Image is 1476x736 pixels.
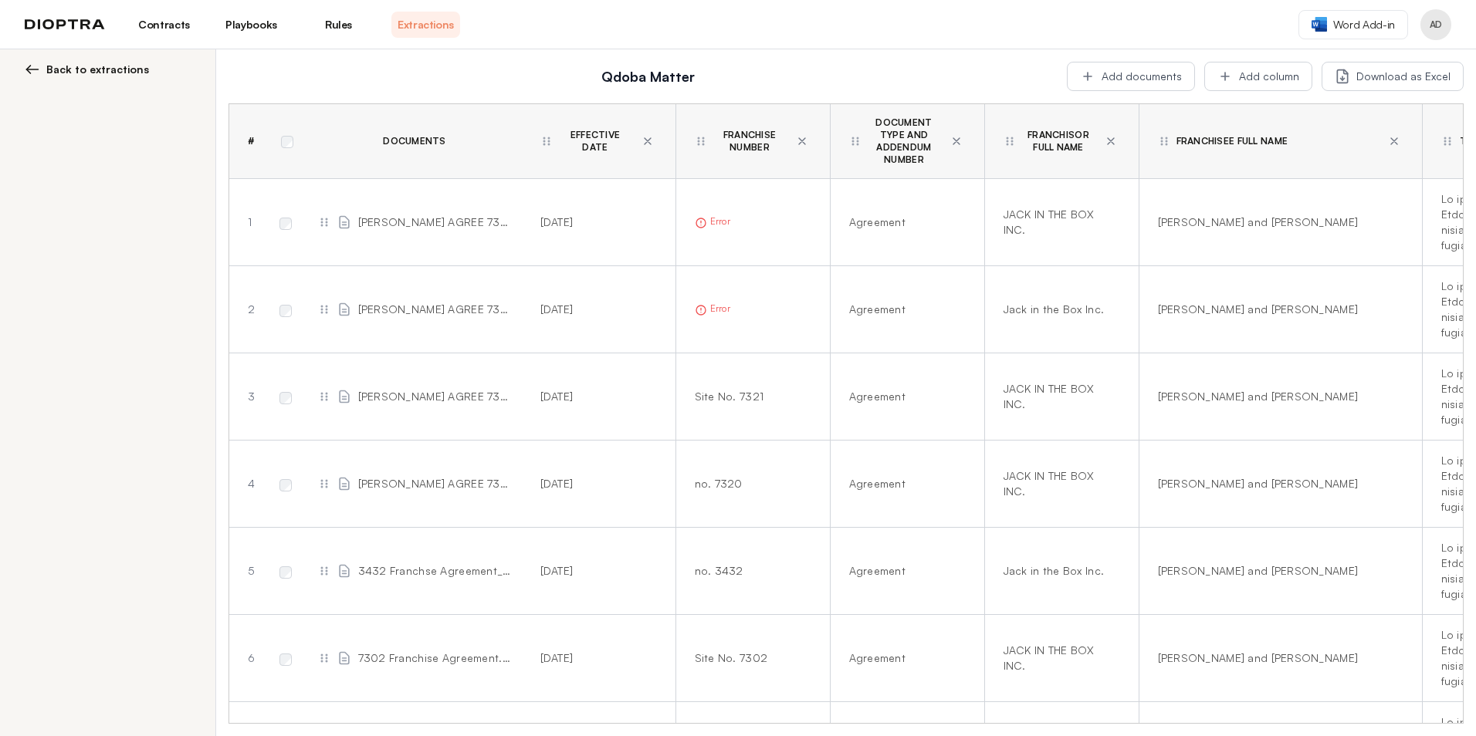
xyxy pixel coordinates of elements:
div: Jack in the Box Inc. [1004,563,1114,579]
span: [PERSON_NAME] AGREE 7320.pdf [358,214,512,230]
button: Delete column [947,132,966,150]
td: 4 [229,441,268,528]
div: [PERSON_NAME] and [PERSON_NAME] [1158,389,1397,404]
h2: Qdoba Matter [238,66,1058,87]
span: Effective Date [559,129,632,154]
td: 1 [229,179,268,266]
div: [PERSON_NAME] and [PERSON_NAME] [1158,563,1397,579]
div: [PERSON_NAME] and [PERSON_NAME] [1158,650,1397,666]
div: Error [695,302,805,316]
div: Agreement [849,650,960,666]
div: [PERSON_NAME] and [PERSON_NAME] [1158,214,1397,230]
button: Back to extractions [25,62,197,77]
div: JACK IN THE BOX INC. [1004,468,1114,499]
th: Documents [299,104,530,179]
div: Agreement [849,302,960,317]
div: no. 3432 [695,563,805,579]
a: Playbooks [217,12,286,38]
div: Site No. 7321 [695,389,805,404]
div: [DATE] [540,389,651,404]
span: 3432 Franchse Agreement_EXP 2034.pdf [358,563,512,579]
a: Extractions [391,12,460,38]
span: [PERSON_NAME] AGREE 7321.pdf [358,389,512,404]
button: Add documents [1067,62,1195,91]
td: 3 [229,353,268,441]
div: JACK IN THE BOX INC. [1004,381,1114,412]
button: Delete column [793,132,811,150]
div: Agreement [849,476,960,491]
a: Rules [304,12,373,38]
div: [DATE] [540,214,651,230]
button: Delete column [638,132,657,150]
span: [PERSON_NAME] AGREE 7319.pdf [358,476,512,491]
a: Word Add-in [1298,10,1408,39]
span: 7302 Franchise Agreement.pdf [358,650,512,666]
th: # [229,104,268,179]
div: Jack in the Box Inc. [1004,302,1114,317]
div: [PERSON_NAME] and [PERSON_NAME] [1158,476,1397,491]
div: [PERSON_NAME] and [PERSON_NAME] [1158,302,1397,317]
img: word [1312,17,1327,32]
div: [DATE] [540,563,651,579]
div: Error [695,215,805,228]
div: [DATE] [540,302,651,317]
div: [DATE] [540,650,651,666]
button: Add column [1204,62,1312,91]
div: Agreement [849,389,960,404]
div: JACK IN THE BOX INC. [1004,643,1114,674]
div: Site No. 7302 [695,650,805,666]
span: Franchisor Full Name [1022,129,1095,154]
div: [DATE] [540,476,651,491]
span: Franchise Number [713,129,787,154]
button: Delete column [1385,132,1403,150]
span: Franchisee Full Name [1176,135,1288,147]
img: logo [25,19,105,30]
button: Profile menu [1420,9,1451,40]
button: Delete column [1102,132,1120,150]
div: Agreement [849,563,960,579]
td: 5 [229,528,268,615]
div: Agreement [849,214,960,230]
span: [PERSON_NAME] AGREE 7318.pdf [358,302,512,317]
td: 6 [229,615,268,702]
span: Word Add-in [1333,17,1395,32]
button: Download as Excel [1322,62,1464,91]
td: 2 [229,266,268,353]
span: Back to extractions [46,62,149,77]
div: no. 7320 [695,476,805,491]
a: Contracts [130,12,198,38]
img: left arrow [25,62,40,77]
span: Document Type and Addendum Number [868,116,941,166]
div: JACK IN THE BOX INC. [1004,207,1114,238]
